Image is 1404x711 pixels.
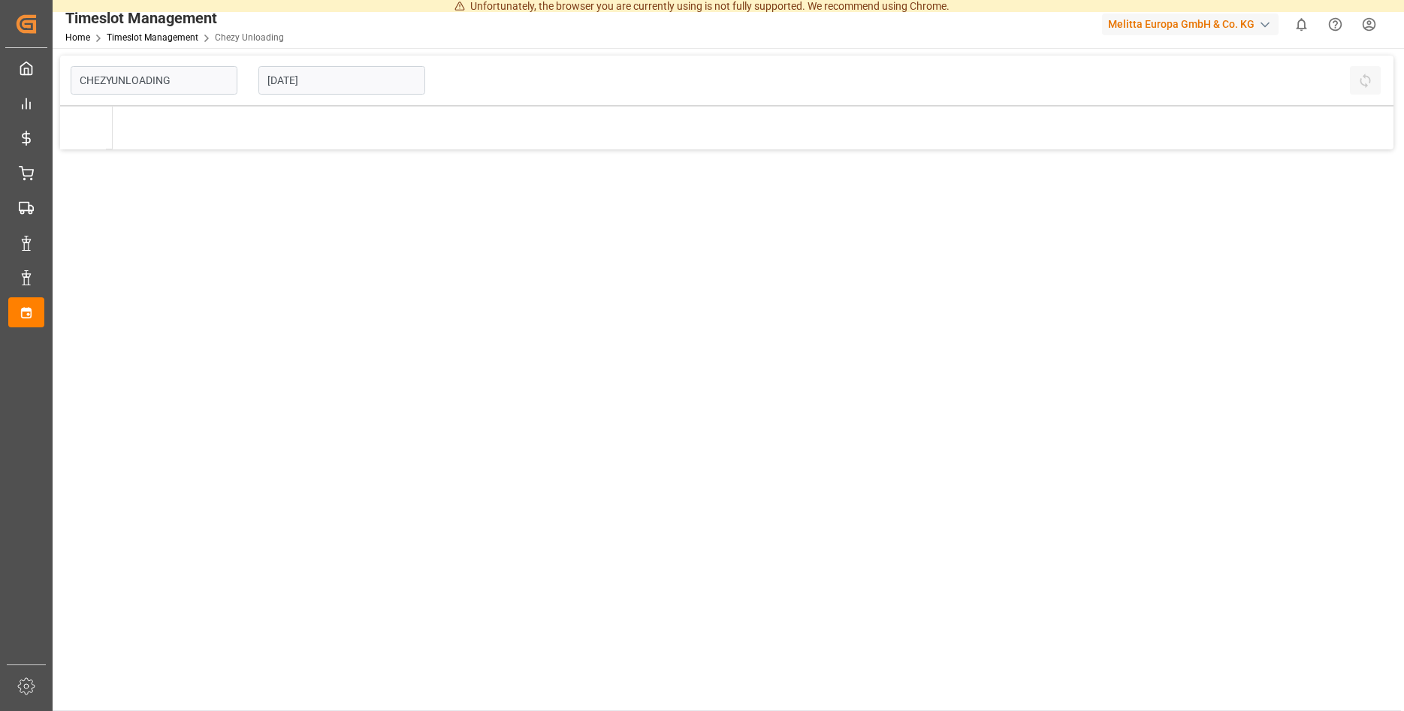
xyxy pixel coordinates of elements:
input: Type to search/select [71,66,237,95]
div: Timeslot Management [65,7,284,29]
input: DD.MM.YYYY [258,66,425,95]
a: Home [65,32,90,43]
a: Timeslot Management [107,32,198,43]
